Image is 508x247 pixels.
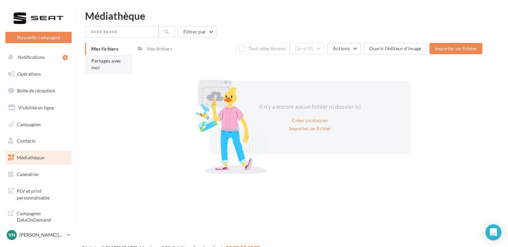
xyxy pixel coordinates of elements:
[4,50,70,64] button: Notifications 4
[177,26,217,37] button: Filtrer par
[18,105,54,110] span: Visibilité en ligne
[91,58,121,70] span: Partagés avec moi
[259,103,361,110] span: Il n'y a encore aucun fichier ni dossier ici
[63,55,68,60] div: 4
[289,43,325,54] button: Gérer(0)
[4,134,73,148] a: Contacts
[429,43,482,54] button: Importer un fichier
[17,155,44,160] span: Médiathèque
[4,184,73,203] a: PLV et print personnalisable
[17,121,41,127] span: Campagnes
[4,151,73,165] a: Médiathèque
[4,101,73,115] a: Visibilité en ligne
[363,43,427,54] button: Ouvrir l'éditeur d'image
[17,71,41,77] span: Opérations
[4,167,73,181] a: Calendrier
[17,209,69,223] span: Campagnes DataOnDemand
[85,11,500,21] div: Médiathèque
[308,46,314,51] span: (0)
[4,67,73,81] a: Opérations
[18,54,45,60] span: Notifications
[17,88,55,93] span: Boîte de réception
[327,43,360,54] button: Actions
[5,32,72,43] button: Nouvelle campagne
[17,171,39,177] span: Calendrier
[17,186,69,201] span: PLV et print personnalisable
[286,125,334,133] button: Importer un fichier
[4,206,73,226] a: Campagnes DataOnDemand
[4,83,73,98] a: Boîte de réception
[485,224,501,240] div: Open Intercom Messenger
[289,116,331,125] button: Créer un dossier
[5,229,72,241] a: VN [PERSON_NAME] [PERSON_NAME]
[4,117,73,132] a: Campagnes
[8,232,15,238] span: VN
[333,46,349,51] span: Actions
[236,43,289,54] button: Tout sélectionner
[435,46,477,51] span: Importer un fichier
[91,46,118,52] span: Mes fichiers
[147,46,172,52] div: Mes fichiers
[17,138,35,144] span: Contacts
[19,232,64,238] p: [PERSON_NAME] [PERSON_NAME]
